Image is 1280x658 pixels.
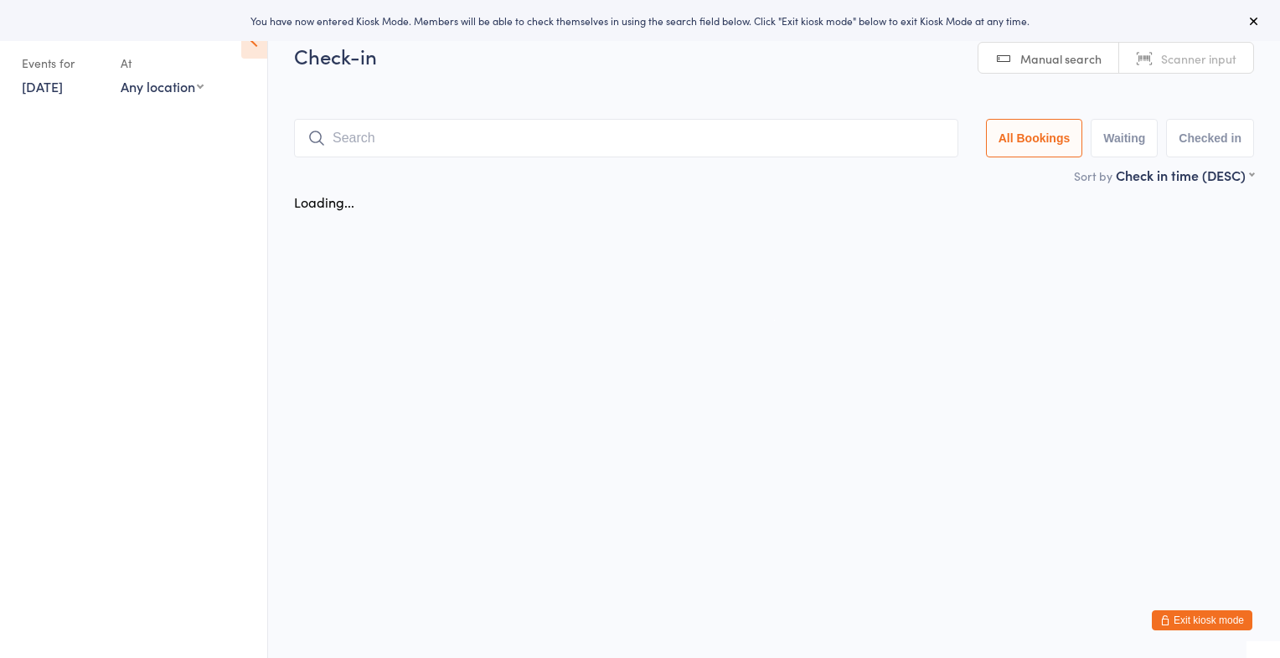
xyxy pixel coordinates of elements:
h2: Check-in [294,42,1254,69]
button: Checked in [1166,119,1254,157]
button: Exit kiosk mode [1152,610,1252,630]
span: Manual search [1020,50,1102,67]
a: [DATE] [22,77,63,95]
div: Any location [121,77,204,95]
div: You have now entered Kiosk Mode. Members will be able to check themselves in using the search fie... [27,13,1253,28]
div: Check in time (DESC) [1116,166,1254,184]
input: Search [294,119,958,157]
span: Scanner input [1161,50,1236,67]
button: All Bookings [986,119,1083,157]
button: Waiting [1091,119,1158,157]
div: Events for [22,49,104,77]
div: Loading... [294,193,354,211]
label: Sort by [1074,167,1112,184]
div: At [121,49,204,77]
